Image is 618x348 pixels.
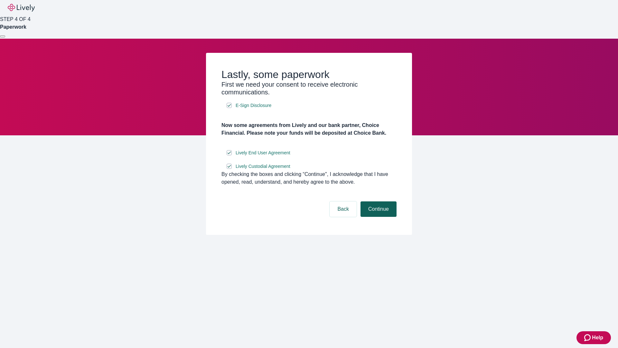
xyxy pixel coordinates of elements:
h2: Lastly, some paperwork [221,68,397,81]
a: e-sign disclosure document [234,149,292,157]
h4: Now some agreements from Lively and our bank partner, Choice Financial. Please note your funds wi... [221,121,397,137]
span: Help [592,334,603,342]
span: Lively End User Agreement [236,150,290,156]
a: e-sign disclosure document [234,162,292,170]
span: Lively Custodial Agreement [236,163,290,170]
button: Back [330,201,357,217]
h3: First we need your consent to receive electronic communications. [221,81,397,96]
div: By checking the boxes and clicking “Continue", I acknowledge that I have opened, read, understand... [221,170,397,186]
span: E-Sign Disclosure [236,102,271,109]
img: Lively [8,4,35,12]
button: Continue [360,201,397,217]
button: Zendesk support iconHelp [576,331,611,344]
a: e-sign disclosure document [234,101,273,110]
svg: Zendesk support icon [584,334,592,342]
